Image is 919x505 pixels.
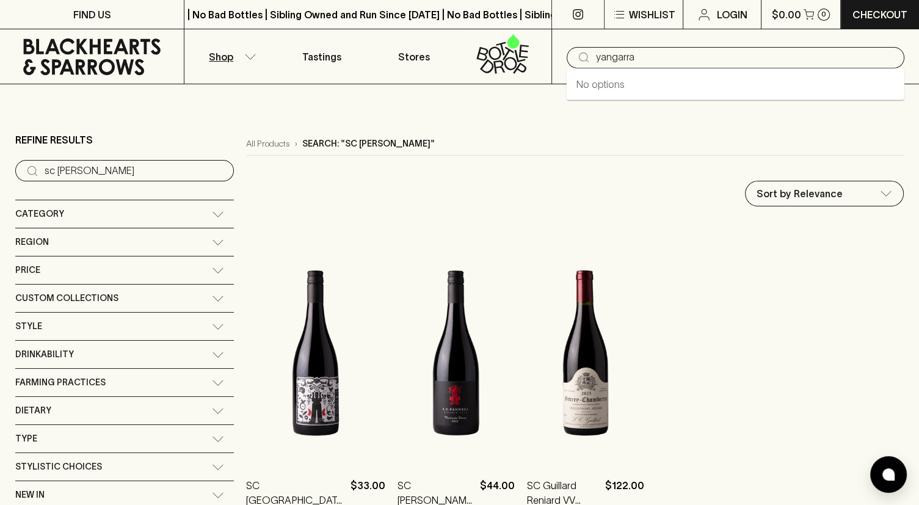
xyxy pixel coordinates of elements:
div: Type [15,425,234,452]
span: Farming Practices [15,375,106,390]
span: Drinkability [15,347,74,362]
p: Login [716,7,747,22]
p: › [294,137,297,150]
span: Region [15,234,49,250]
p: Checkout [852,7,907,22]
img: SC Guillard Reniard VV Gevrey Chambertin 2023 [527,246,644,460]
p: Sort by Relevance [757,186,843,201]
p: Wishlist [629,7,675,22]
div: Stylistic Choices [15,453,234,481]
p: Refine Results [15,133,93,147]
div: Region [15,228,234,256]
img: bubble-icon [882,468,895,481]
span: Stylistic Choices [15,459,102,474]
input: Try "Pinot noir" [596,48,895,67]
div: Custom Collections [15,285,234,312]
div: Style [15,313,234,340]
span: Dietary [15,403,51,418]
input: Try “Pinot noir” [45,161,224,181]
div: No options [567,68,904,100]
p: Search: "sc [PERSON_NAME]" [302,137,434,150]
p: Shop [209,49,233,64]
p: Tastings [302,49,341,64]
div: Sort by Relevance [746,181,903,206]
a: All Products [246,137,289,150]
div: Dietary [15,397,234,424]
div: Drinkability [15,341,234,368]
p: FIND US [73,7,111,22]
span: Type [15,431,37,446]
span: New In [15,487,45,503]
div: Farming Practices [15,369,234,396]
img: SC Pannell Merrivale Shiraz 2021 [397,246,514,460]
span: Price [15,263,40,278]
a: Tastings [276,29,368,84]
p: 0 [821,11,826,18]
span: Custom Collections [15,291,118,306]
span: Category [15,206,64,222]
p: Stores [398,49,430,64]
a: Stores [368,29,460,84]
span: Style [15,319,42,334]
div: Price [15,256,234,284]
img: SC Pannel Field Street Shiraz 2022 [246,246,385,460]
p: $0.00 [772,7,801,22]
div: Category [15,200,234,228]
button: Shop [184,29,276,84]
